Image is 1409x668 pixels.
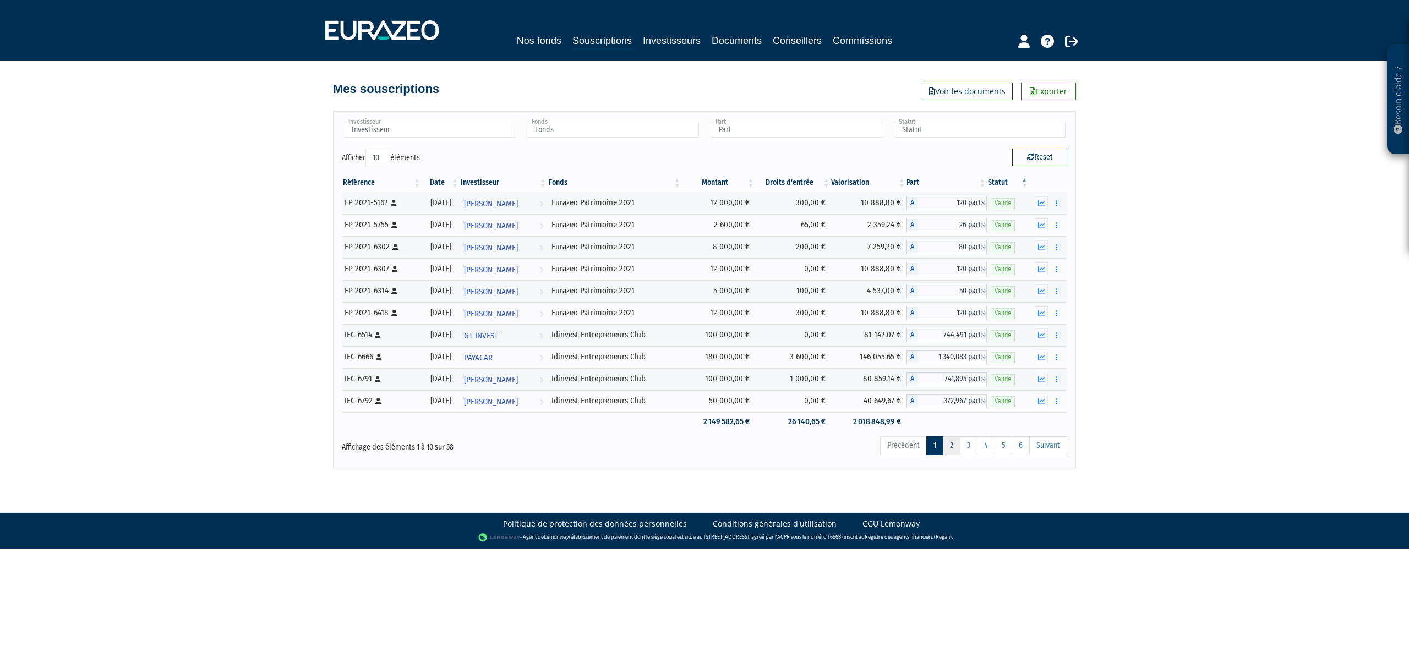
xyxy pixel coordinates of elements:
a: Commissions [833,33,892,48]
label: Afficher éléments [342,149,420,167]
i: Voir l'investisseur [539,326,543,346]
span: 26 parts [918,218,987,232]
td: 180 000,00 € [682,346,755,368]
div: [DATE] [425,241,456,253]
div: [DATE] [425,395,456,407]
a: GT INVEST [460,324,548,346]
a: 1 [926,436,943,455]
button: Reset [1012,149,1067,166]
th: Référence : activer pour trier la colonne par ordre croissant [342,173,422,192]
div: [DATE] [425,329,456,341]
a: Suivant [1029,436,1067,455]
th: Valorisation: activer pour trier la colonne par ordre croissant [831,173,906,192]
span: [PERSON_NAME] [464,304,518,324]
div: EP 2021-6302 [345,241,418,253]
a: [PERSON_NAME] [460,368,548,390]
span: 372,967 parts [918,394,987,408]
th: Fonds: activer pour trier la colonne par ordre croissant [548,173,682,192]
td: 26 140,65 € [755,412,831,431]
div: IEC-6514 [345,329,418,341]
i: [Français] Personne physique [392,266,398,272]
div: IEC-6791 [345,373,418,385]
div: A - Eurazeo Patrimoine 2021 [906,262,987,276]
a: Conseillers [773,33,822,48]
p: Besoin d'aide ? [1392,50,1405,149]
span: A [906,262,918,276]
div: [DATE] [425,263,456,275]
div: IEC-6666 [345,351,418,363]
div: EP 2021-6307 [345,263,418,275]
div: EP 2021-5162 [345,197,418,209]
div: A - Idinvest Entrepreneurs Club [906,328,987,342]
span: A [906,306,918,320]
td: 65,00 € [755,214,831,236]
a: Conditions générales d'utilisation [713,518,837,529]
div: IEC-6792 [345,395,418,407]
th: Date: activer pour trier la colonne par ordre croissant [422,173,460,192]
i: Voir l'investisseur [539,238,543,258]
span: 1 340,083 parts [918,350,987,364]
div: Affichage des éléments 1 à 10 sur 58 [342,435,635,453]
span: Valide [991,198,1015,209]
div: - Agent de (établissement de paiement dont le siège social est situé au [STREET_ADDRESS], agréé p... [11,532,1398,543]
i: [Français] Personne physique [375,376,381,382]
td: 100 000,00 € [682,324,755,346]
a: 5 [995,436,1012,455]
span: Valide [991,396,1015,407]
div: A - Eurazeo Patrimoine 2021 [906,196,987,210]
span: A [906,284,918,298]
span: GT INVEST [464,326,498,346]
span: 120 parts [918,306,987,320]
span: 744,491 parts [918,328,987,342]
div: A - Eurazeo Patrimoine 2021 [906,284,987,298]
img: 1732889491-logotype_eurazeo_blanc_rvb.png [325,20,439,40]
td: 80 859,14 € [831,368,906,390]
div: EP 2021-6418 [345,307,418,319]
a: Lemonway [544,533,569,540]
td: 146 055,65 € [831,346,906,368]
span: 120 parts [918,196,987,210]
a: Investisseurs [643,33,701,48]
td: 0,00 € [755,258,831,280]
div: Eurazeo Patrimoine 2021 [551,241,678,253]
a: 6 [1012,436,1030,455]
span: [PERSON_NAME] [464,370,518,390]
th: Droits d'entrée: activer pour trier la colonne par ordre croissant [755,173,831,192]
span: 120 parts [918,262,987,276]
div: Eurazeo Patrimoine 2021 [551,307,678,319]
span: [PERSON_NAME] [464,194,518,214]
a: PAYACAR [460,346,548,368]
div: [DATE] [425,351,456,363]
div: [DATE] [425,285,456,297]
a: 4 [977,436,995,455]
td: 3 600,00 € [755,346,831,368]
td: 81 142,07 € [831,324,906,346]
span: Valide [991,352,1015,363]
span: Valide [991,374,1015,385]
a: 2 [943,436,960,455]
a: Registre des agents financiers (Regafi) [865,533,952,540]
div: A - Eurazeo Patrimoine 2021 [906,240,987,254]
span: A [906,196,918,210]
td: 10 888,80 € [831,192,906,214]
span: A [906,372,918,386]
td: 2 018 848,99 € [831,412,906,431]
td: 100,00 € [755,280,831,302]
div: Idinvest Entrepreneurs Club [551,329,678,341]
th: Part: activer pour trier la colonne par ordre croissant [906,173,987,192]
span: [PERSON_NAME] [464,282,518,302]
div: Eurazeo Patrimoine 2021 [551,263,678,275]
td: 2 600,00 € [682,214,755,236]
div: Eurazeo Patrimoine 2021 [551,197,678,209]
i: [Français] Personne physique [391,288,397,294]
div: A - Eurazeo Patrimoine 2021 [906,306,987,320]
td: 5 000,00 € [682,280,755,302]
i: [Français] Personne physique [376,354,382,360]
a: Politique de protection des données personnelles [503,518,687,529]
a: [PERSON_NAME] [460,302,548,324]
i: Voir l'investisseur [539,370,543,390]
div: Idinvest Entrepreneurs Club [551,351,678,363]
i: Voir l'investisseur [539,260,543,280]
a: [PERSON_NAME] [460,192,548,214]
div: Eurazeo Patrimoine 2021 [551,219,678,231]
